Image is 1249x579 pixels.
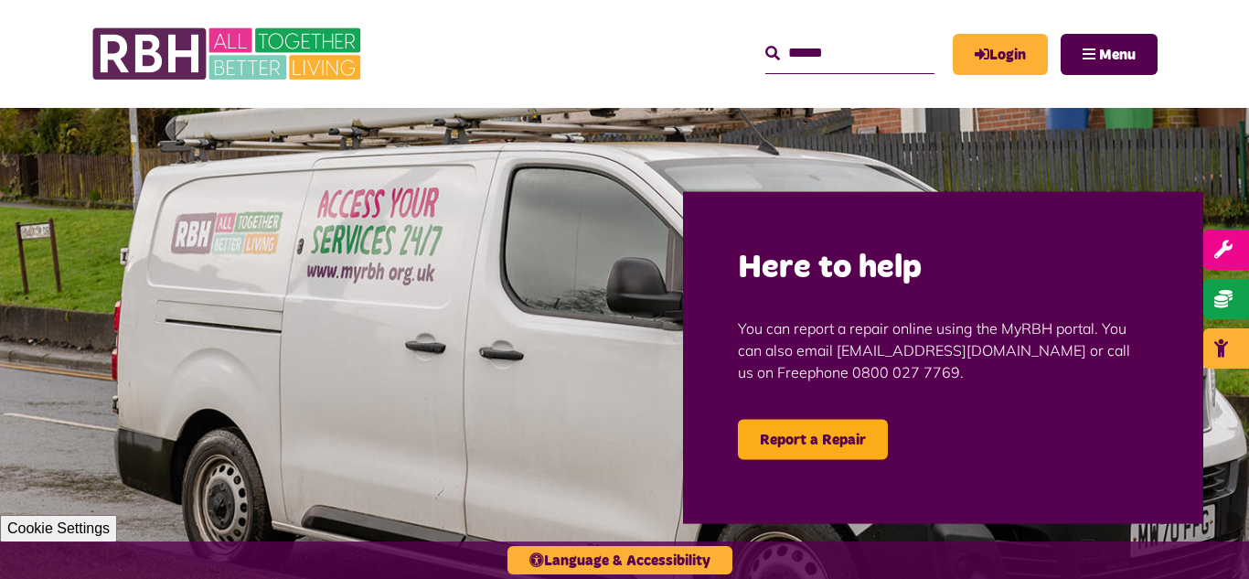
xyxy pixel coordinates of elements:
img: RBH [91,18,366,90]
h2: Here to help [738,246,1148,289]
a: MyRBH [953,34,1048,75]
p: You can report a repair online using the MyRBH portal. You can also email [EMAIL_ADDRESS][DOMAIN_... [738,289,1148,410]
button: Language & Accessibility [507,546,732,574]
a: Report a Repair [738,419,888,459]
button: Navigation [1061,34,1158,75]
span: Menu [1099,48,1136,62]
